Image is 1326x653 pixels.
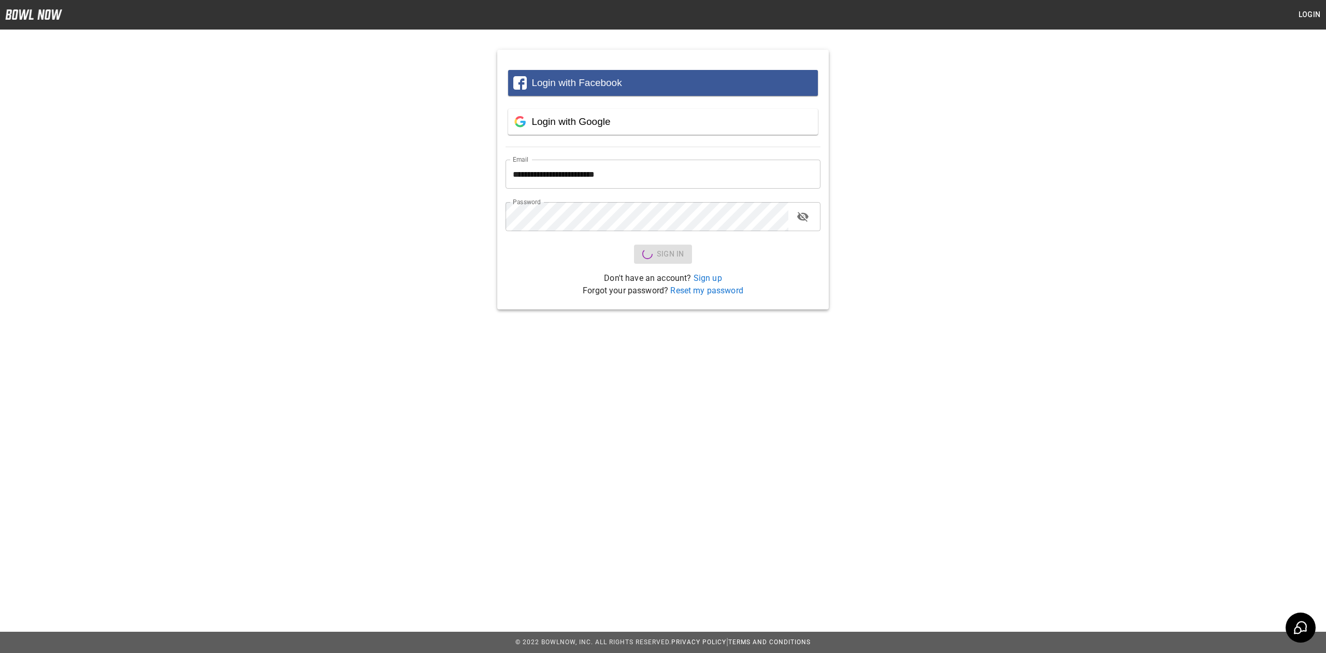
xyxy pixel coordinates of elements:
[5,9,62,20] img: logo
[671,638,726,646] a: Privacy Policy
[508,109,818,135] button: Login with Google
[506,272,820,285] p: Don't have an account?
[515,638,671,646] span: © 2022 BowlNow, Inc. All Rights Reserved.
[531,116,610,127] span: Login with Google
[670,286,743,295] a: Reset my password
[694,273,722,283] a: Sign up
[508,70,818,96] button: Login with Facebook
[728,638,811,646] a: Terms and Conditions
[1293,5,1326,24] button: Login
[531,77,622,88] span: Login with Facebook
[792,206,813,227] button: toggle password visibility
[506,285,820,297] p: Forgot your password?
